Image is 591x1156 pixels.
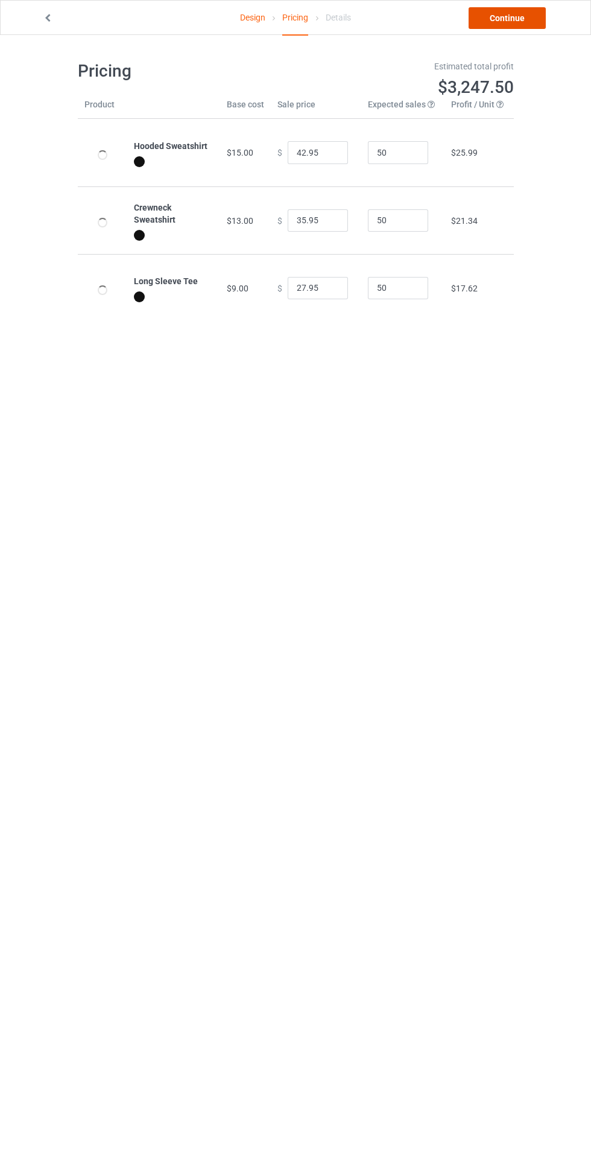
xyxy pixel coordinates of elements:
span: $21.34 [451,216,478,226]
b: Long Sleeve Tee [134,276,198,286]
th: Profit / Unit [444,98,513,119]
span: $ [277,148,282,157]
th: Sale price [271,98,361,119]
div: Pricing [282,1,308,36]
a: Design [240,1,265,34]
span: $17.62 [451,284,478,293]
span: $3,247.50 [438,77,514,97]
span: $ [277,215,282,225]
span: $15.00 [227,148,253,157]
b: Hooded Sweatshirt [134,141,207,151]
th: Product [78,98,127,119]
span: $13.00 [227,216,253,226]
div: Estimated total profit [304,60,514,72]
h1: Pricing [78,60,288,82]
a: Continue [469,7,546,29]
span: $9.00 [227,284,248,293]
span: $ [277,283,282,293]
div: Details [326,1,351,34]
th: Base cost [220,98,271,119]
b: Crewneck Sweatshirt [134,203,175,224]
th: Expected sales [361,98,444,119]
span: $25.99 [451,148,478,157]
